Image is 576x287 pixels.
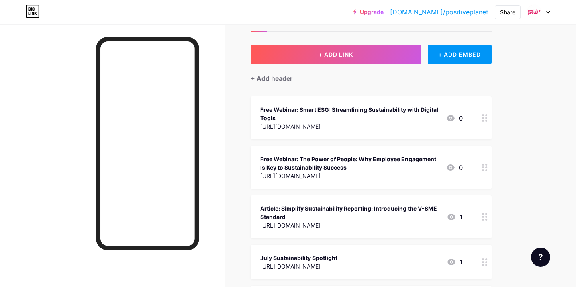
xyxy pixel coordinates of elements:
[527,4,542,20] img: positiveplanet
[390,7,488,17] a: [DOMAIN_NAME]/positiveplanet
[251,45,421,64] button: + ADD LINK
[260,105,439,122] div: Free Webinar: Smart ESG: Streamlining Sustainability with Digital Tools
[319,51,353,58] span: + ADD LINK
[446,163,463,172] div: 0
[353,9,384,15] a: Upgrade
[447,257,463,267] div: 1
[447,212,463,222] div: 1
[260,172,439,180] div: [URL][DOMAIN_NAME]
[260,155,439,172] div: Free Webinar: The Power of People: Why Employee Engagement Is Key to Sustainability Success
[428,45,492,64] div: + ADD EMBED
[260,262,337,271] div: [URL][DOMAIN_NAME]
[260,204,440,221] div: Article: Simplify Sustainability Reporting: Introducing the V-SME Standard
[446,113,463,123] div: 0
[500,8,515,16] div: Share
[260,254,337,262] div: July Sustainability Spotlight
[260,221,440,230] div: [URL][DOMAIN_NAME]
[251,74,292,83] div: + Add header
[260,122,439,131] div: [URL][DOMAIN_NAME]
